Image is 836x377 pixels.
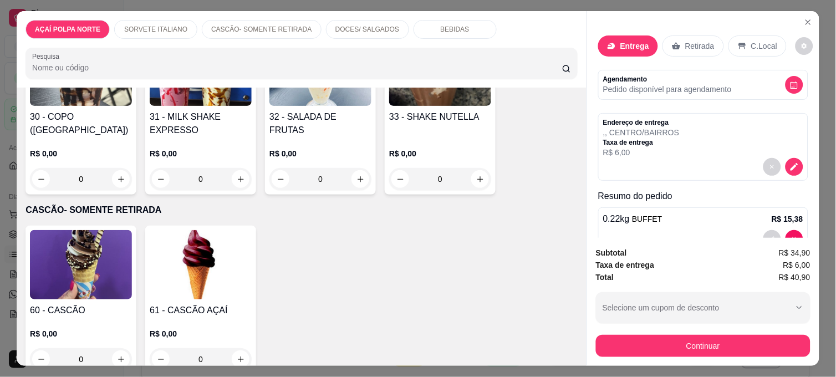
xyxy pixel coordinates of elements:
[211,25,312,34] p: CASCÃO- SOMENTE RETIRADA
[32,62,562,73] input: Pesquisa
[603,212,662,226] p: 0.22 kg
[441,25,470,34] p: BEBIDAS
[603,127,680,138] p: , , CENTRO/BAIRROS
[779,271,810,283] span: R$ 40,90
[150,148,252,159] p: R$ 0,00
[596,273,614,282] strong: Total
[603,84,732,95] p: Pedido disponível para agendamento
[603,138,680,147] p: Taxa de entrega
[598,190,808,203] p: Resumo do pedido
[763,158,781,176] button: decrease-product-quantity
[620,40,649,52] p: Entrega
[269,110,371,137] h4: 32 - SALADA DE FRUTAS
[335,25,399,34] p: DOCES/ SALGADOS
[779,247,810,259] span: R$ 34,90
[685,40,715,52] p: Retirada
[35,25,100,34] p: AÇAÍ POLPA NORTE
[150,110,252,137] h4: 31 - MILK SHAKE EXPRESSO
[389,148,491,159] p: R$ 0,00
[30,230,132,299] img: product-image
[150,230,252,299] img: product-image
[799,13,817,31] button: Close
[124,25,187,34] p: SORVETE ITALIANO
[596,248,627,257] strong: Subtotal
[763,230,781,248] button: decrease-product-quantity
[786,230,803,248] button: decrease-product-quantity
[783,259,810,271] span: R$ 6,00
[26,203,578,217] p: CASCÃO- SOMENTE RETIRADA
[786,158,803,176] button: decrease-product-quantity
[596,261,655,269] strong: Taxa de entrega
[772,213,803,225] p: R$ 15,38
[389,110,491,124] h4: 33 - SHAKE NUTELLA
[30,110,132,137] h4: 30 - COPO ([GEOGRAPHIC_DATA])
[150,304,252,317] h4: 61 - CASCÃO AÇAÍ
[751,40,777,52] p: C.Local
[30,328,132,339] p: R$ 0,00
[596,292,810,323] button: Selecione um cupom de desconto
[30,304,132,317] h4: 60 - CASCÃO
[796,37,813,55] button: decrease-product-quantity
[632,215,662,223] span: BUFFET
[32,52,63,61] label: Pesquisa
[603,118,680,127] p: Endereço de entrega
[603,147,680,158] p: R$ 6,00
[603,75,732,84] p: Agendamento
[596,335,810,357] button: Continuar
[269,148,371,159] p: R$ 0,00
[30,148,132,159] p: R$ 0,00
[786,76,803,94] button: decrease-product-quantity
[150,328,252,339] p: R$ 0,00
